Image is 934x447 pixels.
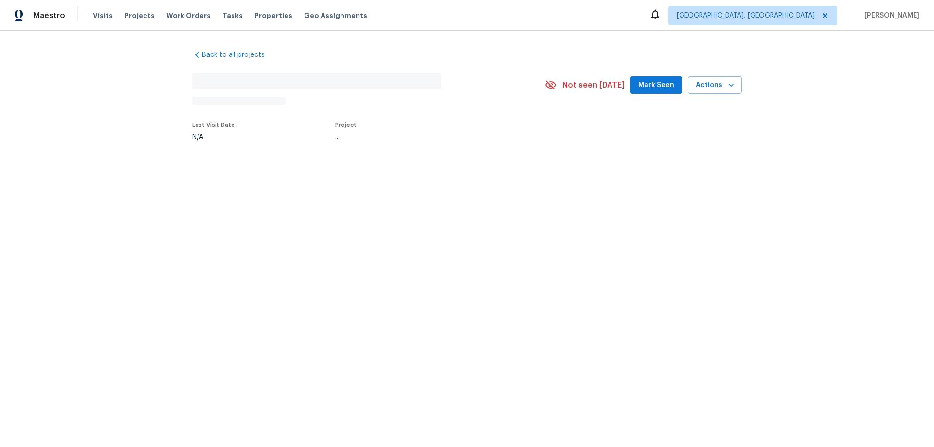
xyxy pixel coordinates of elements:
span: Maestro [33,11,65,20]
span: Visits [93,11,113,20]
span: Projects [125,11,155,20]
span: Tasks [222,12,243,19]
span: Last Visit Date [192,122,235,128]
button: Actions [688,76,742,94]
span: Not seen [DATE] [562,80,625,90]
span: [PERSON_NAME] [861,11,919,20]
a: Back to all projects [192,50,286,60]
div: N/A [192,134,235,141]
div: ... [335,134,522,141]
span: [GEOGRAPHIC_DATA], [GEOGRAPHIC_DATA] [677,11,815,20]
span: Mark Seen [638,79,674,91]
span: Work Orders [166,11,211,20]
span: Properties [254,11,292,20]
span: Project [335,122,357,128]
span: Actions [696,79,734,91]
span: Geo Assignments [304,11,367,20]
button: Mark Seen [630,76,682,94]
